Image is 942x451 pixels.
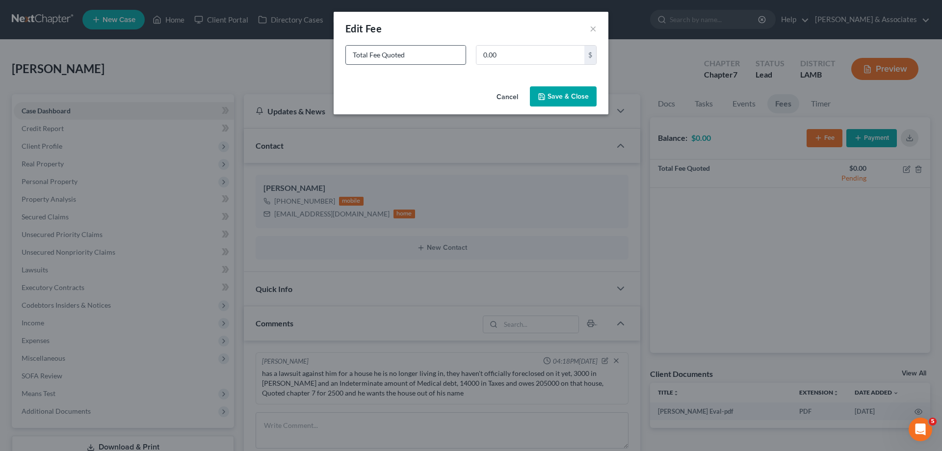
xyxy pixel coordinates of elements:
iframe: Intercom live chat [909,418,932,441]
span: 5 [929,418,937,425]
button: Save & Close [530,86,597,107]
button: Cancel [489,87,526,107]
input: Describe... [346,46,466,64]
button: × [590,23,597,34]
span: Edit Fee [345,23,382,34]
input: 0.00 [476,46,584,64]
div: $ [584,46,596,64]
